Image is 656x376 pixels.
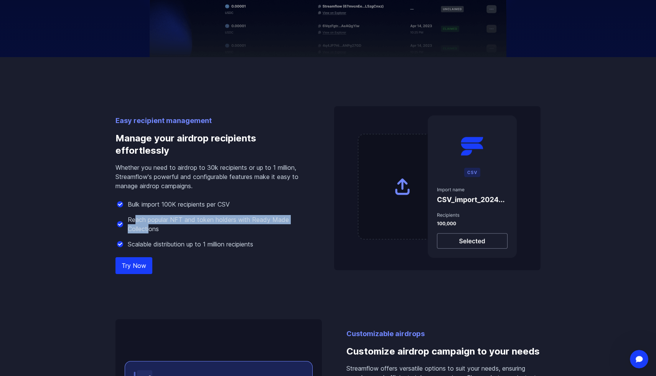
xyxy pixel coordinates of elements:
[128,240,253,249] p: Scalable distribution up to 1 million recipients
[630,350,648,368] iframe: Intercom live chat
[334,106,541,270] img: Manage your airdrop recipients effortlessly
[128,215,310,233] p: Reach popular NFT and token holders with Ready Made Collections
[346,339,541,364] h3: Customize airdrop campaign to your needs
[128,200,230,209] p: Bulk import 100K recipients per CSV
[115,163,310,190] p: Whether you need to airdrop to 30k recipients or up to 1 million, Streamflow's powerful and confi...
[115,126,310,163] h3: Manage your airdrop recipients effortlessly
[115,257,152,274] a: Try Now
[115,115,310,126] p: Easy recipient management
[346,328,541,339] p: Customizable airdrops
